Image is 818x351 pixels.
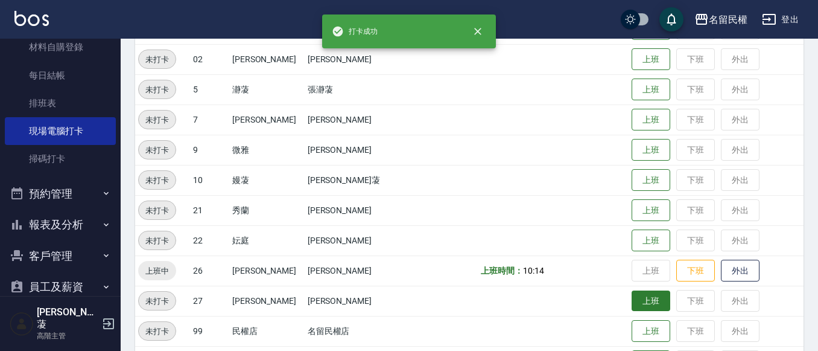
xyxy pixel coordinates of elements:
button: 客戶管理 [5,240,116,272]
span: 未打卡 [139,174,176,187]
td: 99 [190,316,229,346]
h5: [PERSON_NAME]蓤 [37,306,98,330]
button: close [464,18,491,45]
span: 10:14 [523,266,544,275]
a: 掃碼打卡 [5,145,116,173]
td: 10 [190,165,229,195]
td: [PERSON_NAME] [305,195,403,225]
button: 上班 [632,79,670,101]
button: 上班 [632,139,670,161]
button: 上班 [632,230,670,252]
a: 每日結帳 [5,62,116,89]
span: 未打卡 [139,234,176,247]
button: 上班 [632,109,670,131]
span: 未打卡 [139,204,176,217]
td: [PERSON_NAME] [305,135,403,165]
button: 預約管理 [5,178,116,210]
span: 未打卡 [139,295,176,308]
span: 打卡成功 [332,25,378,37]
a: 現場電腦打卡 [5,117,116,145]
td: 26 [190,256,229,286]
td: 22 [190,225,229,256]
td: [PERSON_NAME] [305,256,403,286]
td: 7 [190,105,229,135]
button: 員工及薪資 [5,271,116,303]
td: [PERSON_NAME] [229,44,305,74]
button: 報表及分析 [5,209,116,240]
td: 民權店 [229,316,305,346]
button: 上班 [632,320,670,343]
td: [PERSON_NAME] [305,225,403,256]
td: [PERSON_NAME]蓤 [305,165,403,195]
td: 嫚蓤 [229,165,305,195]
b: 上班時間： [481,266,523,275]
span: 未打卡 [139,144,176,156]
td: 名留民權店 [305,316,403,346]
span: 未打卡 [139,325,176,338]
button: save [659,7,683,31]
button: 下班 [676,260,715,282]
button: 外出 [721,260,759,282]
td: 21 [190,195,229,225]
button: 上班 [632,199,670,222]
a: 排班表 [5,89,116,117]
td: [PERSON_NAME] [229,105,305,135]
button: 上班 [632,169,670,192]
td: 微雅 [229,135,305,165]
span: 未打卡 [139,114,176,126]
p: 高階主管 [37,330,98,341]
td: 秀蘭 [229,195,305,225]
td: 9 [190,135,229,165]
img: Person [10,312,34,336]
img: Logo [14,11,49,26]
td: [PERSON_NAME] [229,256,305,286]
td: [PERSON_NAME] [305,105,403,135]
td: 5 [190,74,229,105]
td: [PERSON_NAME] [305,286,403,316]
td: 02 [190,44,229,74]
button: 上班 [632,291,670,312]
td: [PERSON_NAME] [305,44,403,74]
td: [PERSON_NAME] [229,286,305,316]
button: 登出 [757,8,804,31]
td: 27 [190,286,229,316]
div: 名留民權 [709,12,747,27]
button: 名留民權 [690,7,752,32]
span: 上班中 [138,265,176,277]
td: 妘庭 [229,225,305,256]
td: 張瀞蓤 [305,74,403,105]
td: 瀞蓤 [229,74,305,105]
span: 未打卡 [139,53,176,66]
a: 材料自購登錄 [5,33,116,61]
span: 未打卡 [139,83,176,96]
button: 上班 [632,48,670,71]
